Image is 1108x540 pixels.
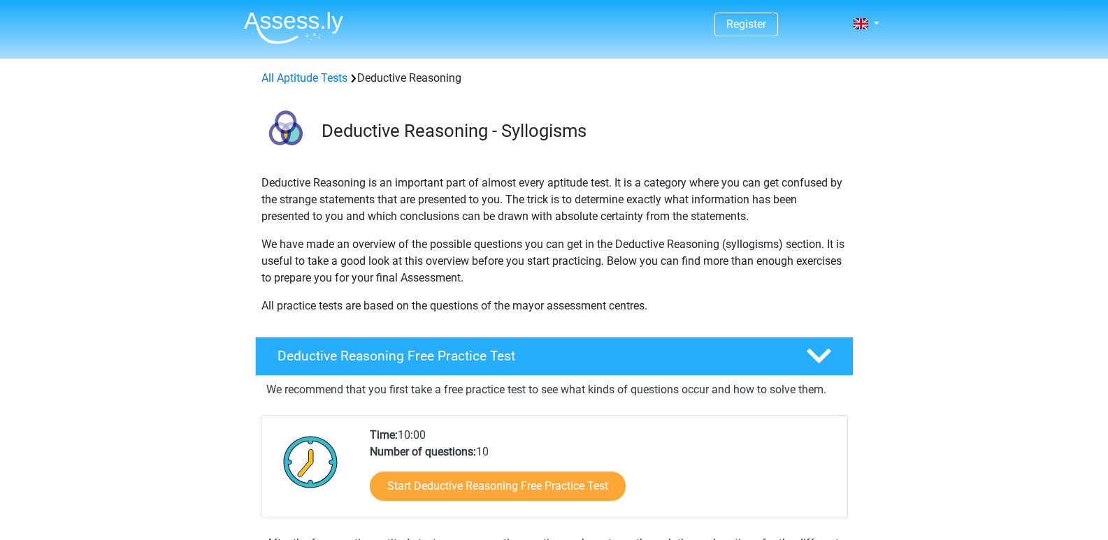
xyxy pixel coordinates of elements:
a: Start Deductive Reasoning Free Practice Test [370,472,626,501]
img: deductive reasoning [256,103,315,163]
a: Deductive Reasoning Free Practice Test [250,337,859,376]
img: Assessly [244,11,343,44]
p: All practice tests are based on the questions of the mayor assessment centres. [261,298,847,314]
p: We recommend that you first take a free practice test to see what kinds of questions occur and ho... [266,381,842,398]
a: Register [726,17,766,31]
p: We have made an overview of the possible questions you can get in the Deductive Reasoning (syllog... [261,236,847,286]
p: Deductive Reasoning is an important part of almost every aptitude test. It is a category where yo... [261,175,847,225]
img: Clock [275,427,346,497]
h3: Deductive Reasoning - Syllogisms [322,120,842,142]
h4: Deductive Reasoning Free Practice Test [278,348,784,364]
div: Deductive Reasoning [256,70,853,87]
b: Time: [370,428,398,442]
a: All Aptitude Tests [261,71,347,85]
div: 10:00 10 [359,427,847,518]
b: Number of questions: [370,445,476,458]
